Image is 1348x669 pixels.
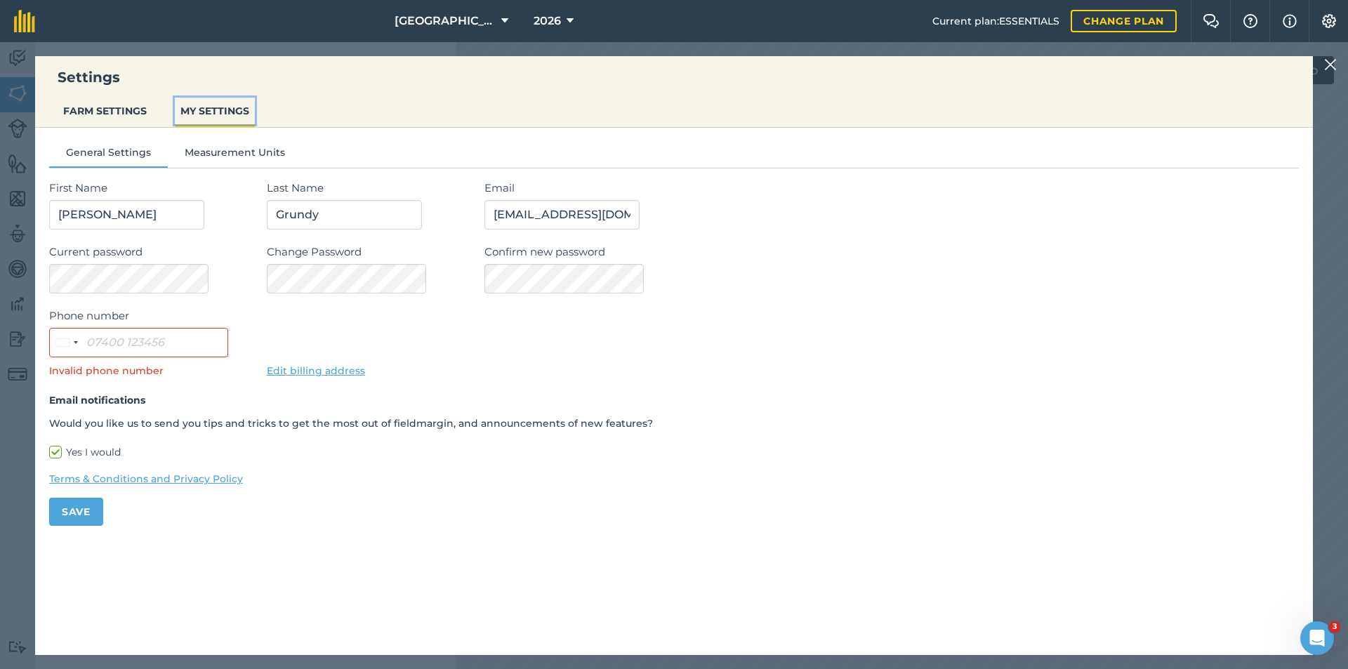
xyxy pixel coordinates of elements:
[168,145,302,166] button: Measurement Units
[267,244,470,260] label: Change Password
[1071,10,1177,32] a: Change plan
[534,13,561,29] span: 2026
[267,180,470,197] label: Last Name
[49,180,253,197] label: First Name
[1300,621,1334,655] iframe: Intercom live chat
[49,471,1299,486] a: Terms & Conditions and Privacy Policy
[49,416,1299,431] p: Would you like us to send you tips and tricks to get the most out of fieldmargin, and announcemen...
[1242,14,1259,28] img: A question mark icon
[1329,621,1340,632] span: 3
[35,67,1313,87] h3: Settings
[58,98,152,124] button: FARM SETTINGS
[49,244,253,260] label: Current password
[932,13,1059,29] span: Current plan : ESSENTIALS
[395,13,496,29] span: [GEOGRAPHIC_DATA]
[49,445,1299,460] label: Yes I would
[49,307,253,324] label: Phone number
[1203,14,1220,28] img: Two speech bubbles overlapping with the left bubble in the forefront
[1283,13,1297,29] img: svg+xml;base64,PHN2ZyB4bWxucz0iaHR0cDovL3d3dy53My5vcmcvMjAwMC9zdmciIHdpZHRoPSIxNyIgaGVpZ2h0PSIxNy...
[267,364,365,377] a: Edit billing address
[49,498,103,526] button: Save
[49,363,253,378] p: Invalid phone number
[49,145,168,166] button: General Settings
[50,329,82,357] button: Selected country
[1324,56,1337,73] img: svg+xml;base64,PHN2ZyB4bWxucz0iaHR0cDovL3d3dy53My5vcmcvMjAwMC9zdmciIHdpZHRoPSIyMiIgaGVpZ2h0PSIzMC...
[49,328,228,357] input: 07400 123456
[484,180,1299,197] label: Email
[175,98,255,124] button: MY SETTINGS
[1321,14,1337,28] img: A cog icon
[49,392,1299,408] h4: Email notifications
[484,244,1299,260] label: Confirm new password
[14,10,35,32] img: fieldmargin Logo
